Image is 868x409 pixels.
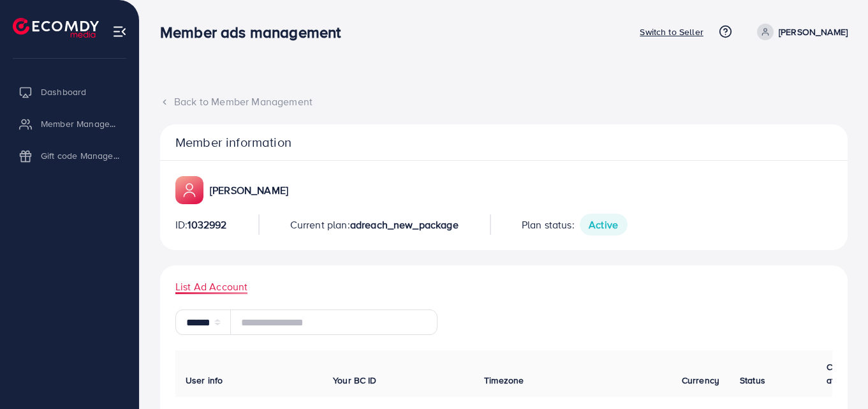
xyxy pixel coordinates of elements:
[333,374,377,387] span: Your BC ID
[175,176,203,204] img: ic-member-manager.00abd3e0.svg
[580,214,628,235] span: Active
[175,217,227,232] p: ID:
[160,23,351,41] h3: Member ads management
[112,24,127,39] img: menu
[640,24,703,40] p: Switch to Seller
[350,218,459,232] span: adreach_new_package
[827,361,854,386] span: Create at
[175,279,247,294] span: List Ad Account
[186,374,223,387] span: User info
[522,217,628,232] p: Plan status:
[290,217,459,232] p: Current plan:
[752,24,848,40] a: [PERSON_NAME]
[210,182,288,198] p: [PERSON_NAME]
[740,374,765,387] span: Status
[682,374,719,387] span: Currency
[175,135,832,150] p: Member information
[188,218,226,232] span: 1032992
[779,24,848,40] p: [PERSON_NAME]
[160,94,848,109] div: Back to Member Management
[484,374,524,387] span: Timezone
[13,18,99,38] img: logo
